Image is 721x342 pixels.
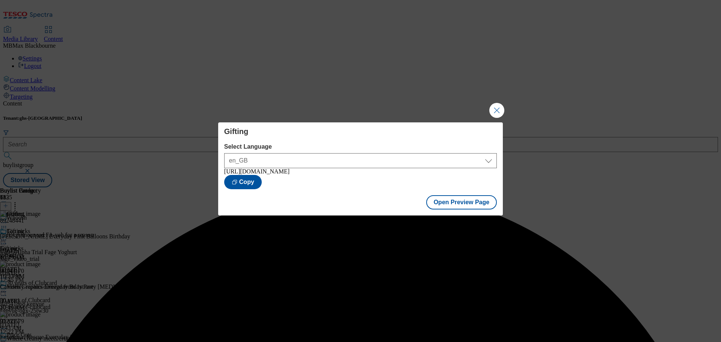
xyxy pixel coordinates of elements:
label: Select Language [224,143,497,150]
div: Modal [218,122,503,215]
button: Open Preview Page [426,195,497,209]
div: [URL][DOMAIN_NAME] [224,168,497,175]
button: Close Modal [489,103,504,118]
h4: Gifting [224,127,497,136]
button: Copy [224,175,262,189]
